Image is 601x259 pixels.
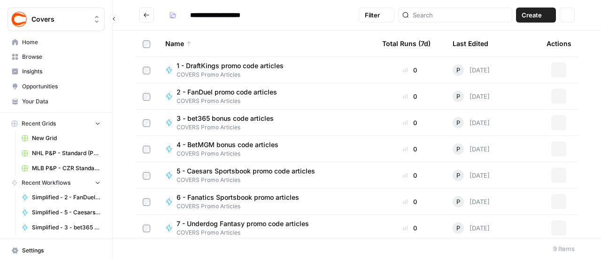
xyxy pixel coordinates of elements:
[32,164,100,173] span: MLB P&P - CZR Standard (Production) Grid
[522,10,542,20] span: Create
[165,87,367,105] a: 2 - FanDuel promo code articlesCOVERS Promo Articles
[17,205,105,220] a: Simplified - 5 - Caesars Sportsbook promo code articles
[177,219,309,228] span: 7 - Underdog Fantasy promo code articles
[382,31,431,56] div: Total Runs (7d)
[382,197,438,206] div: 0
[32,149,100,157] span: NHL P&P - Standard (Production) Grid
[11,11,28,28] img: Covers Logo
[456,197,460,206] span: P
[177,61,284,71] span: 1 - DraftKings promo code articles
[139,8,154,23] button: Go back
[8,8,105,31] button: Workspace: Covers
[453,170,490,181] div: [DATE]
[382,144,438,154] div: 0
[8,79,105,94] a: Opportunities
[32,223,100,232] span: Simplified - 3 - bet365 bonus code articles
[177,176,323,184] span: COVERS Promo Articles
[177,97,285,105] span: COVERS Promo Articles
[17,190,105,205] a: Simplified - 2 - FanDuel promo code articles
[177,87,277,97] span: 2 - FanDuel promo code articles
[177,193,299,202] span: 6 - Fanatics Sportsbook promo articles
[456,92,460,101] span: P
[22,246,100,255] span: Settings
[17,146,105,161] a: NHL P&P - Standard (Production) Grid
[177,71,291,79] span: COVERS Promo Articles
[553,244,575,253] div: 9 Items
[359,8,394,23] button: Filter
[177,228,316,237] span: COVERS Promo Articles
[17,131,105,146] a: New Grid
[177,123,281,132] span: COVERS Promo Articles
[456,65,460,75] span: P
[165,193,367,211] a: 6 - Fanatics Sportsbook promo articlesCOVERS Promo Articles
[453,64,490,76] div: [DATE]
[165,31,367,56] div: Name
[32,208,100,217] span: Simplified - 5 - Caesars Sportsbook promo code articles
[456,118,460,127] span: P
[382,65,438,75] div: 0
[32,193,100,202] span: Simplified - 2 - FanDuel promo code articles
[8,35,105,50] a: Home
[8,176,105,190] button: Recent Workflows
[382,118,438,127] div: 0
[456,223,460,233] span: P
[17,220,105,235] a: Simplified - 3 - bet365 bonus code articles
[365,10,380,20] span: Filter
[8,117,105,131] button: Recent Grids
[382,171,438,180] div: 0
[8,94,105,109] a: Your Data
[177,140,278,149] span: 4 - BetMGM bonus code articles
[8,64,105,79] a: Insights
[22,97,100,106] span: Your Data
[453,117,490,128] div: [DATE]
[177,114,274,123] span: 3 - bet365 bonus code articles
[177,202,307,211] span: COVERS Promo Articles
[456,171,460,180] span: P
[32,134,100,142] span: New Grid
[456,144,460,154] span: P
[8,49,105,64] a: Browse
[22,38,100,47] span: Home
[453,222,490,234] div: [DATE]
[17,161,105,176] a: MLB P&P - CZR Standard (Production) Grid
[8,243,105,258] a: Settings
[516,8,556,23] button: Create
[22,119,56,128] span: Recent Grids
[382,92,438,101] div: 0
[177,149,286,158] span: COVERS Promo Articles
[22,82,100,91] span: Opportunities
[165,219,367,237] a: 7 - Underdog Fantasy promo code articlesCOVERS Promo Articles
[22,179,70,187] span: Recent Workflows
[22,67,100,76] span: Insights
[165,140,367,158] a: 4 - BetMGM bonus code articlesCOVERS Promo Articles
[453,91,490,102] div: [DATE]
[453,31,488,56] div: Last Edited
[382,223,438,233] div: 0
[413,10,508,20] input: Search
[453,143,490,155] div: [DATE]
[22,53,100,61] span: Browse
[165,114,367,132] a: 3 - bet365 bonus code articlesCOVERS Promo Articles
[177,166,315,176] span: 5 - Caesars Sportsbook promo code articles
[165,61,367,79] a: 1 - DraftKings promo code articlesCOVERS Promo Articles
[547,31,571,56] div: Actions
[165,166,367,184] a: 5 - Caesars Sportsbook promo code articlesCOVERS Promo Articles
[453,196,490,207] div: [DATE]
[31,15,88,24] span: Covers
